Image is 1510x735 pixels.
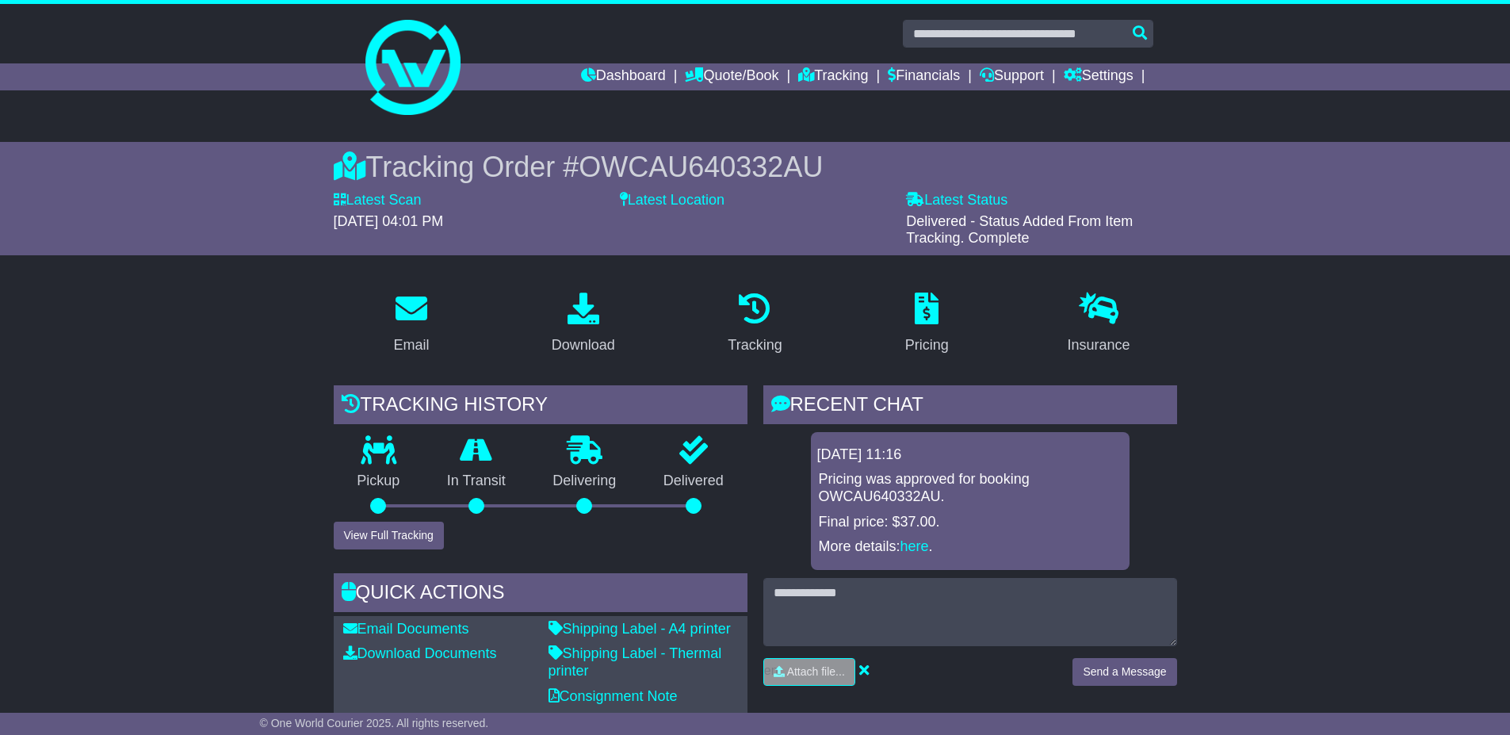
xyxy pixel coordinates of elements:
p: In Transit [423,473,529,490]
div: Download [552,335,615,356]
p: Delivered [640,473,747,490]
span: Delivered - Status Added From Item Tracking. Complete [906,213,1133,247]
div: Insurance [1068,335,1130,356]
a: Tracking [798,63,868,90]
a: Dashboard [581,63,666,90]
a: Support [980,63,1044,90]
p: Final price: $37.00. [819,514,1122,531]
label: Latest Scan [334,192,422,209]
a: Shipping Label - Thermal printer [549,645,722,679]
label: Latest Status [906,192,1007,209]
a: Quote/Book [685,63,778,90]
div: Pricing [905,335,949,356]
a: Pricing [895,287,959,362]
div: Email [393,335,429,356]
div: Tracking Order # [334,150,1177,184]
a: Email Documents [343,621,469,637]
span: [DATE] 04:01 PM [334,213,444,229]
div: Tracking history [334,385,747,428]
a: Shipping Label - A4 printer [549,621,731,637]
button: Send a Message [1072,658,1176,686]
div: [DATE] 11:16 [817,446,1123,464]
div: Tracking [728,335,782,356]
a: Consignment Note [549,688,678,704]
div: RECENT CHAT [763,385,1177,428]
p: More details: . [819,538,1122,556]
p: Pricing was approved for booking OWCAU640332AU. [819,471,1122,505]
span: © One World Courier 2025. All rights reserved. [260,717,489,729]
button: View Full Tracking [334,522,444,549]
a: Tracking [717,287,792,362]
p: Pickup [334,473,424,490]
a: Settings [1064,63,1133,90]
p: Delivering [529,473,640,490]
a: Financials [888,63,960,90]
div: Quick Actions [334,573,747,616]
a: Download Documents [343,645,497,661]
span: OWCAU640332AU [579,151,823,183]
a: Email [383,287,439,362]
a: Download [541,287,625,362]
a: here [900,538,929,554]
label: Latest Location [620,192,724,209]
a: Insurance [1057,287,1141,362]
